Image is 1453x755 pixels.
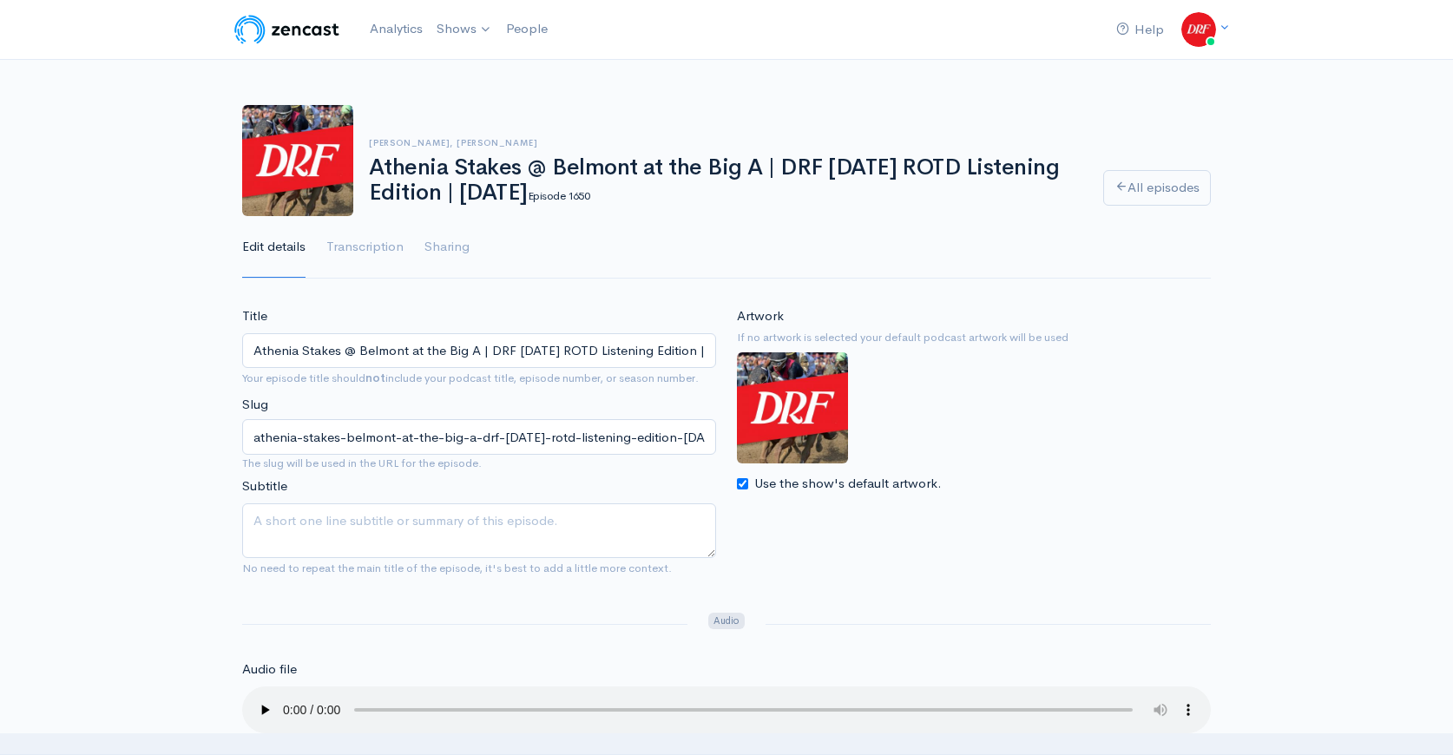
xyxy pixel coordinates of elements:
[365,371,385,385] strong: not
[499,10,555,48] a: People
[1181,12,1216,47] img: ...
[242,561,672,575] small: No need to repeat the main title of the episode, it's best to add a little more context.
[326,216,404,279] a: Transcription
[737,306,784,326] label: Artwork
[242,395,268,415] label: Slug
[369,138,1082,148] h6: [PERSON_NAME], [PERSON_NAME]
[528,188,590,203] small: Episode 1650
[242,476,287,496] label: Subtitle
[1109,11,1171,49] a: Help
[754,474,942,494] label: Use the show's default artwork.
[242,371,699,385] small: Your episode title should include your podcast title, episode number, or season number.
[1103,170,1211,206] a: All episodes
[430,10,499,49] a: Shows
[242,660,297,679] label: Audio file
[1394,696,1436,738] iframe: gist-messenger-bubble-iframe
[242,455,716,472] small: The slug will be used in the URL for the episode.
[369,155,1082,205] h1: Athenia Stakes @ Belmont at the Big A | DRF [DATE] ROTD Listening Edition | [DATE]
[232,12,342,47] img: ZenCast Logo
[242,333,716,369] input: What is the episode's title?
[424,216,470,279] a: Sharing
[363,10,430,48] a: Analytics
[242,419,716,455] input: title-of-episode
[242,306,267,326] label: Title
[737,329,1211,346] small: If no artwork is selected your default podcast artwork will be used
[242,216,306,279] a: Edit details
[708,613,744,629] span: Audio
